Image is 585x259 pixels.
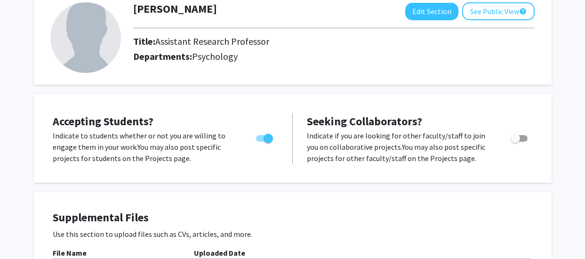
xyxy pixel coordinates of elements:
[462,2,535,20] button: See Public View
[307,114,422,129] span: Seeking Collaborators?
[405,3,458,20] button: Edit Section
[53,248,87,258] b: File Name
[133,2,217,16] h1: [PERSON_NAME]
[519,6,527,17] mat-icon: help
[252,130,278,144] div: Toggle
[50,2,121,73] img: Profile Picture
[507,130,533,144] div: Toggle
[194,248,245,258] b: Uploaded Date
[53,130,238,164] p: Indicate to students whether or not you are willing to engage them in your work. You may also pos...
[126,51,542,62] h2: Departments:
[192,50,238,62] span: Psychology
[7,217,40,252] iframe: Chat
[133,36,269,47] h2: Title:
[53,211,533,225] h4: Supplemental Files
[53,114,153,129] span: Accepting Students?
[307,130,493,164] p: Indicate if you are looking for other faculty/staff to join you on collaborative projects. You ma...
[53,228,533,240] p: Use this section to upload files such as CVs, articles, and more.
[155,35,269,47] span: Assistant Research Professor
